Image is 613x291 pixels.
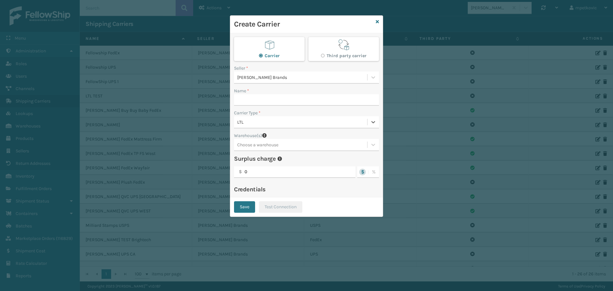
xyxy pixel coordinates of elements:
label: Carrier Type [234,110,261,116]
div: Choose a warehouse [237,142,278,148]
input: 0.00 [234,166,355,178]
p: $ [239,166,242,177]
div: LTL [237,119,368,126]
label: Warehouse(s) [234,132,262,139]
label: Carrier [259,53,280,58]
h3: Create Carrier [234,19,373,29]
label: Seller [234,65,248,72]
label: Third party carrier [321,53,367,58]
button: Save [234,201,255,213]
h4: Credentials [234,186,379,193]
button: Test Connection [259,201,302,213]
label: Name [234,88,249,94]
div: [PERSON_NAME] Brands [237,74,368,81]
h4: Surplus charge [234,155,276,163]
